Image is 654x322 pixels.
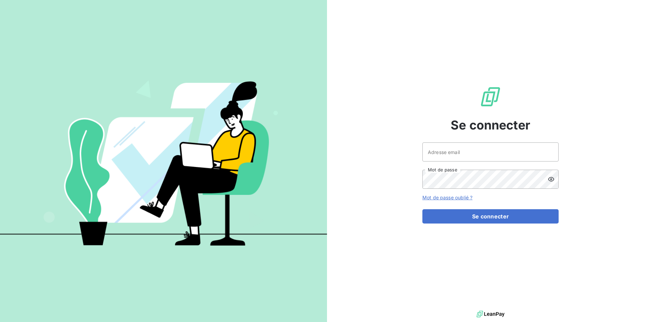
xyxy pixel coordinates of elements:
[480,86,501,108] img: Logo LeanPay
[451,116,530,134] span: Se connecter
[422,142,559,162] input: placeholder
[422,209,559,224] button: Se connecter
[477,309,504,319] img: logo
[422,195,472,200] a: Mot de passe oublié ?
